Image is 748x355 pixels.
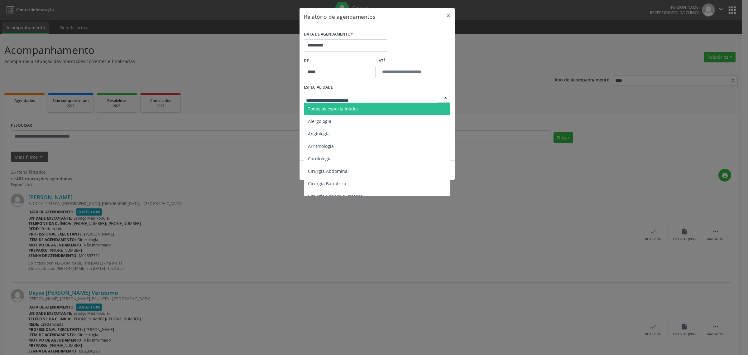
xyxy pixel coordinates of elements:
h5: Relatório de agendamentos [304,12,375,21]
span: Todas as especialidades [308,106,359,112]
span: Cardiologia [308,156,332,162]
span: Cirurgia Abdominal [308,168,349,174]
span: Alergologia [308,118,331,124]
label: ATÉ [379,56,450,66]
span: Arritmologia [308,143,334,149]
label: De [304,56,376,66]
span: Cirurgia Bariatrica [308,181,346,187]
label: ESPECIALIDADE [304,83,333,92]
button: Close [442,8,455,23]
label: DATA DE AGENDAMENTO [304,30,353,39]
span: Angiologia [308,131,330,137]
span: Cirurgia Cabeça e Pescoço [308,193,363,199]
